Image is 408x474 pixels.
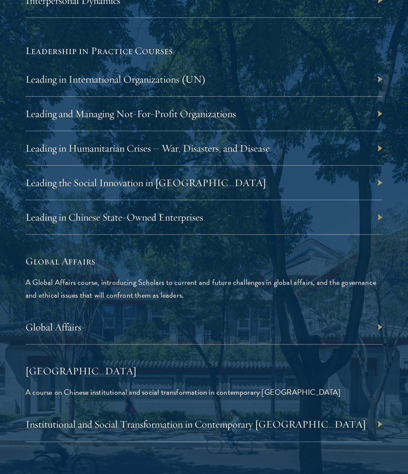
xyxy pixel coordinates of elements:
p: A course on Chinese institutional and social transformation in contemporary [GEOGRAPHIC_DATA] [25,386,382,399]
a: Global Affairs [25,321,81,333]
a: Leading in Humanitarian Crises – War, Disasters, and Disease [25,142,270,155]
a: Leading in Chinese State-Owned Enterprises [25,211,203,224]
a: Leading and Managing Not-For-Profit Organizations [25,107,236,120]
a: Leading in International Organizations (UN) [25,73,206,86]
h5: [GEOGRAPHIC_DATA] [25,364,382,378]
h5: Global Affairs [25,254,382,268]
p: A Global Affairs course, introducing Scholars to current and future challenges in global affairs,... [25,276,382,302]
a: Leading the Social Innovation in [GEOGRAPHIC_DATA] [25,176,266,189]
h5: Leadership in Practice Courses [25,43,382,58]
a: Institutional and Social Transformation in Contemporary [GEOGRAPHIC_DATA] [25,418,366,431]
